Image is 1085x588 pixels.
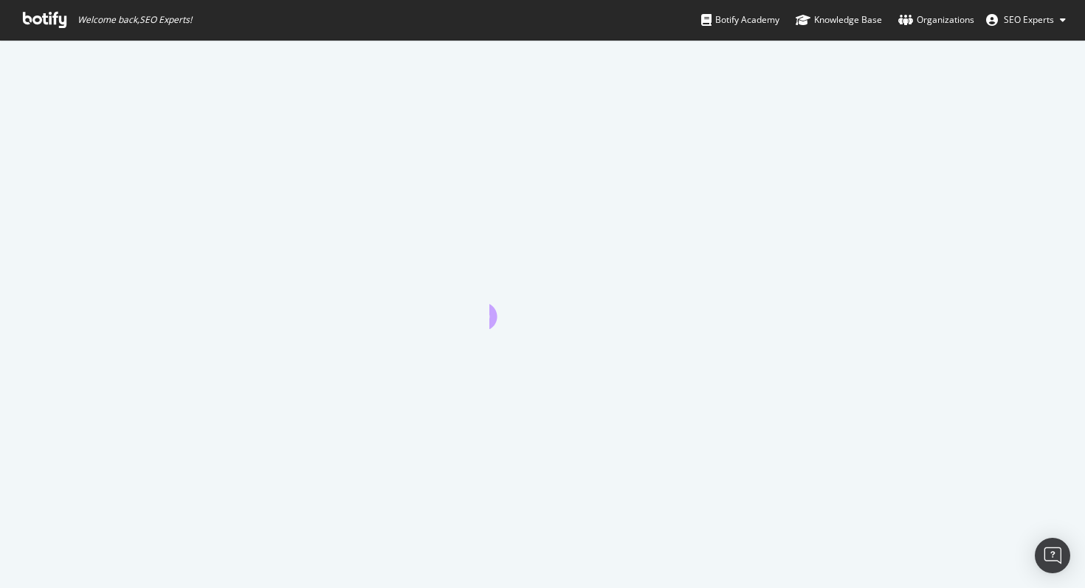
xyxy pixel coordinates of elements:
div: Botify Academy [701,13,779,27]
span: Welcome back, SEO Experts ! [77,14,192,26]
span: SEO Experts [1004,13,1054,26]
div: Organizations [898,13,974,27]
div: Knowledge Base [796,13,882,27]
div: Open Intercom Messenger [1035,538,1070,573]
button: SEO Experts [974,8,1078,32]
div: animation [489,276,596,329]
